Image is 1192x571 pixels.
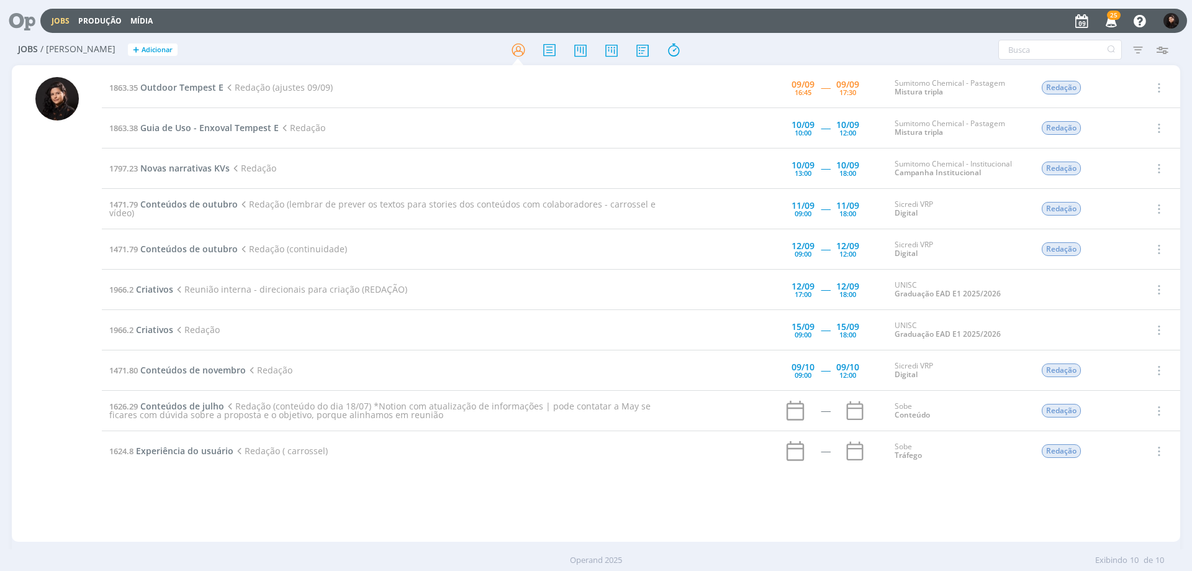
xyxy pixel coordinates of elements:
[109,199,138,210] span: 1471.79
[142,46,173,54] span: Adicionar
[128,43,178,57] button: +Adicionar
[136,283,173,295] span: Criativos
[895,362,1023,380] div: Sicredi VRP
[78,16,122,26] a: Produção
[839,291,856,298] div: 18:00
[1042,202,1081,216] span: Redação
[895,281,1023,299] div: UNISC
[109,445,133,457] span: 1624.8
[109,162,230,174] a: 1797.23Novas narrativas KVs
[109,198,238,210] a: 1471.79Conteúdos de outubro
[109,400,224,412] a: 1626.29Conteúdos de julho
[836,161,859,170] div: 10/09
[821,162,830,174] span: -----
[1144,554,1153,567] span: de
[839,250,856,257] div: 12:00
[792,161,815,170] div: 10/09
[792,201,815,210] div: 11/09
[1107,11,1121,20] span: 25
[127,16,156,26] button: Mídia
[839,210,856,217] div: 18:00
[1042,121,1081,135] span: Redação
[140,81,223,93] span: Outdoor Tempest E
[140,198,238,210] span: Conteúdos de outubro
[1042,363,1081,377] span: Redação
[821,122,830,134] span: -----
[1155,554,1164,567] span: 10
[836,282,859,291] div: 12/09
[895,369,918,380] a: Digital
[140,364,246,376] span: Conteúdos de novembro
[895,321,1023,339] div: UNISC
[35,77,79,121] img: L
[109,401,138,412] span: 1626.29
[109,82,138,93] span: 1863.35
[223,81,333,93] span: Redação (ajustes 09/09)
[795,170,811,176] div: 13:00
[795,250,811,257] div: 09:00
[1042,404,1081,418] span: Redação
[839,331,856,338] div: 18:00
[792,80,815,89] div: 09/09
[795,372,811,378] div: 09:00
[133,43,139,57] span: +
[792,322,815,331] div: 15/09
[1042,242,1081,256] span: Redação
[836,201,859,210] div: 11/09
[895,248,918,258] a: Digital
[839,170,856,176] div: 18:00
[140,122,279,134] span: Guia de Uso - Enxoval Tempest E
[821,203,830,214] span: -----
[109,324,133,336] span: 1966.2
[109,198,656,219] span: Redação (lembrar de prever os textos para stories dos conteúdos com colaboradores - carrossel e v...
[1042,444,1081,458] span: Redação
[109,122,138,134] span: 1863.38
[895,409,930,420] a: Conteúdo
[109,244,138,255] span: 1471.79
[74,16,125,26] button: Produção
[173,283,407,295] span: Reunião interna - direcionais para criação (REDAÇÃO)
[895,402,1023,420] div: Sobe
[895,167,981,178] a: Campanha Institucional
[821,406,830,415] div: -----
[1098,10,1123,32] button: 25
[136,324,173,336] span: Criativos
[836,363,859,372] div: 09/10
[895,240,1023,258] div: Sicredi VRP
[238,243,347,255] span: Redação (continuidade)
[836,322,859,331] div: 15/09
[1130,554,1139,567] span: 10
[821,81,830,93] span: -----
[795,210,811,217] div: 09:00
[1163,13,1179,29] img: L
[795,129,811,136] div: 10:00
[140,400,224,412] span: Conteúdos de julho
[109,283,173,295] a: 1966.2Criativos
[109,243,238,255] a: 1471.79Conteúdos de outubro
[109,122,279,134] a: 1863.38Guia de Uso - Enxoval Tempest E
[821,447,830,455] div: -----
[895,442,1023,460] div: Sobe
[821,324,830,336] span: -----
[109,365,138,376] span: 1471.80
[839,129,856,136] div: 12:00
[836,121,859,129] div: 10/09
[895,160,1023,178] div: Sumitomo Chemical - Institucional
[895,450,922,460] a: Tráfego
[895,288,1001,299] a: Graduação EAD E1 2025/2026
[173,324,220,336] span: Redação
[821,283,830,295] span: -----
[836,80,859,89] div: 09/09
[792,242,815,250] div: 12/09
[795,89,811,96] div: 16:45
[279,122,325,134] span: Redação
[998,40,1122,60] input: Busca
[795,291,811,298] div: 17:00
[895,127,943,137] a: Mistura tripla
[895,86,943,97] a: Mistura tripla
[895,200,1023,218] div: Sicredi VRP
[895,208,918,218] a: Digital
[895,79,1023,97] div: Sumitomo Chemical - Pastagem
[1042,162,1081,175] span: Redação
[792,363,815,372] div: 09/10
